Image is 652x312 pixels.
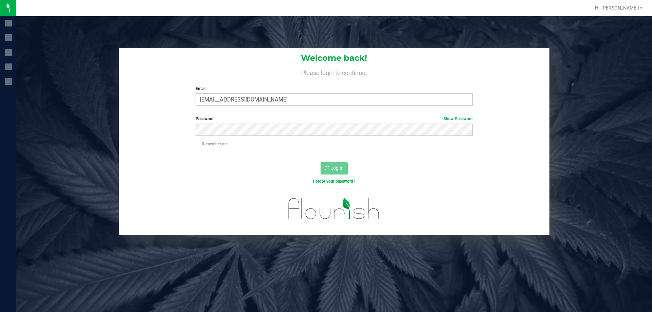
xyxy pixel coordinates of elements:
[119,68,549,76] h4: Please login to continue.
[196,116,214,121] span: Password
[196,86,472,92] label: Email
[595,5,639,11] span: Hi, [PERSON_NAME]!
[280,191,388,226] img: flourish_logo.svg
[313,179,355,184] a: Forgot your password?
[321,162,348,175] button: Log In
[443,116,473,121] a: Show Password
[119,54,549,62] h1: Welcome back!
[196,141,228,147] label: Remember me
[196,142,200,147] input: Remember me
[330,165,344,171] span: Log In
